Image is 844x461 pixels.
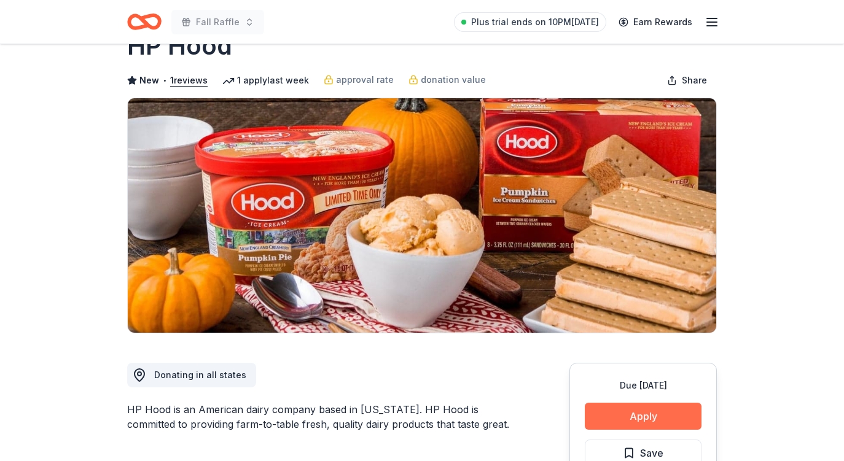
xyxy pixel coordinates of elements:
[682,73,707,88] span: Share
[128,98,716,333] img: Image for HP Hood
[657,68,717,93] button: Share
[471,15,599,29] span: Plus trial ends on 10PM[DATE]
[324,72,394,87] a: approval rate
[127,29,232,63] h1: HP Hood
[222,73,309,88] div: 1 apply last week
[585,403,701,430] button: Apply
[127,7,162,36] a: Home
[196,15,240,29] span: Fall Raffle
[127,402,510,432] div: HP Hood is an American dairy company based in [US_STATE]. HP Hood is committed to providing farm-...
[421,72,486,87] span: donation value
[408,72,486,87] a: donation value
[585,378,701,393] div: Due [DATE]
[163,76,167,85] span: •
[454,12,606,32] a: Plus trial ends on 10PM[DATE]
[170,73,208,88] button: 1reviews
[611,11,700,33] a: Earn Rewards
[171,10,264,34] button: Fall Raffle
[139,73,159,88] span: New
[154,370,246,380] span: Donating in all states
[336,72,394,87] span: approval rate
[640,445,663,461] span: Save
